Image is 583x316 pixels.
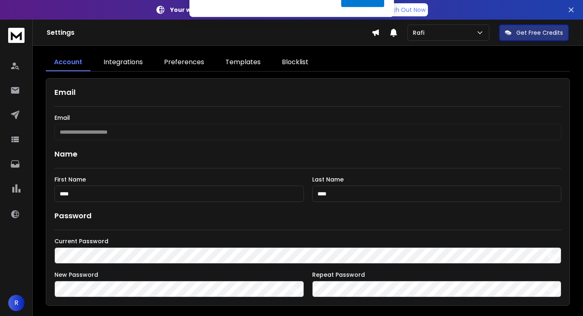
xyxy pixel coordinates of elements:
[312,177,562,182] label: Last Name
[8,295,25,311] button: R
[232,10,384,29] div: Enable notifications to stay on top of your campaigns with real-time updates on replies.
[54,272,304,278] label: New Password
[54,148,561,160] h1: Name
[299,43,336,63] button: Later
[312,272,562,278] label: Repeat Password
[199,10,232,43] img: notification icon
[54,115,561,121] label: Email
[54,238,561,244] label: Current Password
[54,87,561,98] h1: Email
[54,210,92,222] h1: Password
[341,43,384,63] button: Enable
[54,177,304,182] label: First Name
